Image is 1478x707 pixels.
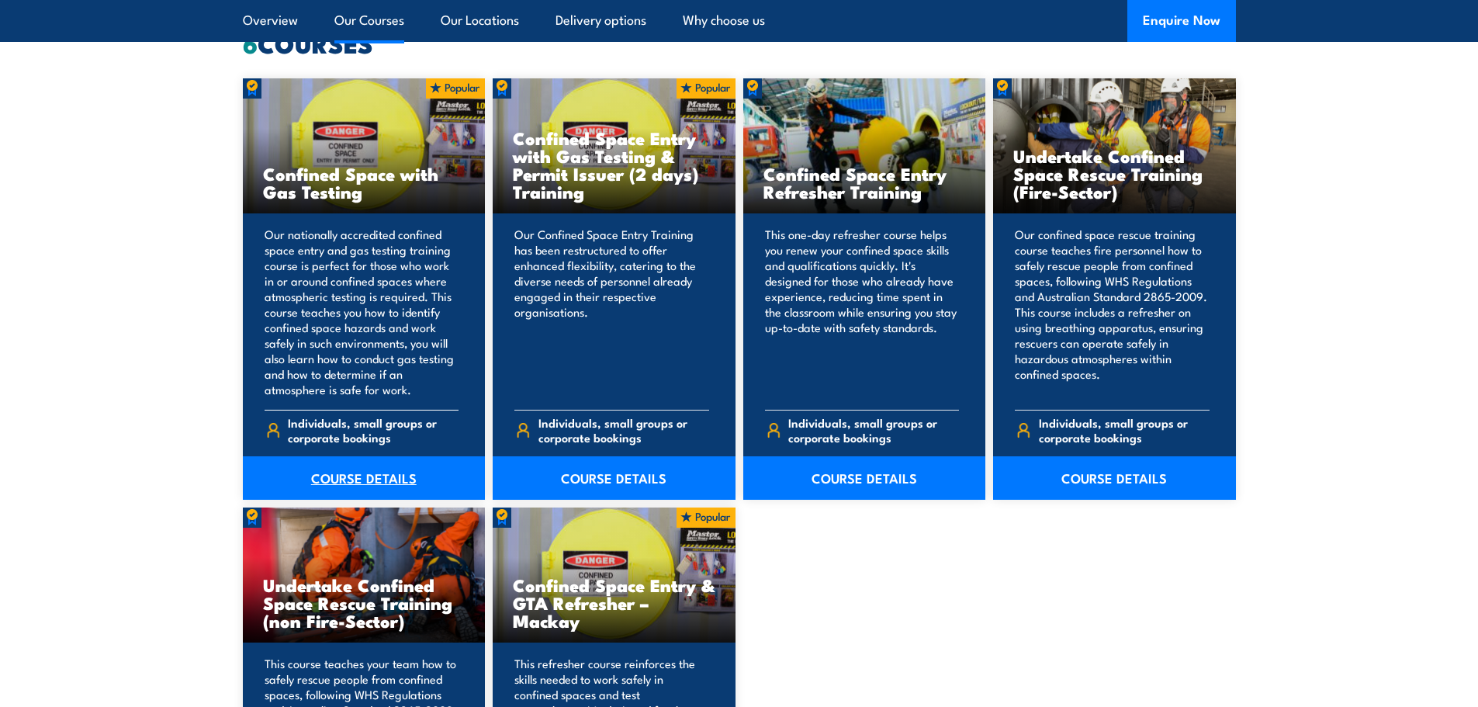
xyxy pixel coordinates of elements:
[1013,147,1216,200] h3: Undertake Confined Space Rescue Training (Fire-Sector)
[765,227,960,397] p: This one-day refresher course helps you renew your confined space skills and qualifications quick...
[514,227,709,397] p: Our Confined Space Entry Training has been restructured to offer enhanced flexibility, catering t...
[788,415,959,445] span: Individuals, small groups or corporate bookings
[993,456,1236,500] a: COURSE DETAILS
[265,227,459,397] p: Our nationally accredited confined space entry and gas testing training course is perfect for tho...
[493,456,736,500] a: COURSE DETAILS
[513,129,715,200] h3: Confined Space Entry with Gas Testing & Permit Issuer (2 days) Training
[1015,227,1210,397] p: Our confined space rescue training course teaches fire personnel how to safely rescue people from...
[288,415,459,445] span: Individuals, small groups or corporate bookings
[263,165,466,200] h3: Confined Space with Gas Testing
[263,576,466,629] h3: Undertake Confined Space Rescue Training (non Fire-Sector)
[513,576,715,629] h3: Confined Space Entry & GTA Refresher – Mackay
[243,23,258,62] strong: 6
[538,415,709,445] span: Individuals, small groups or corporate bookings
[243,456,486,500] a: COURSE DETAILS
[763,165,966,200] h3: Confined Space Entry Refresher Training
[743,456,986,500] a: COURSE DETAILS
[243,32,1236,54] h2: COURSES
[1039,415,1210,445] span: Individuals, small groups or corporate bookings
